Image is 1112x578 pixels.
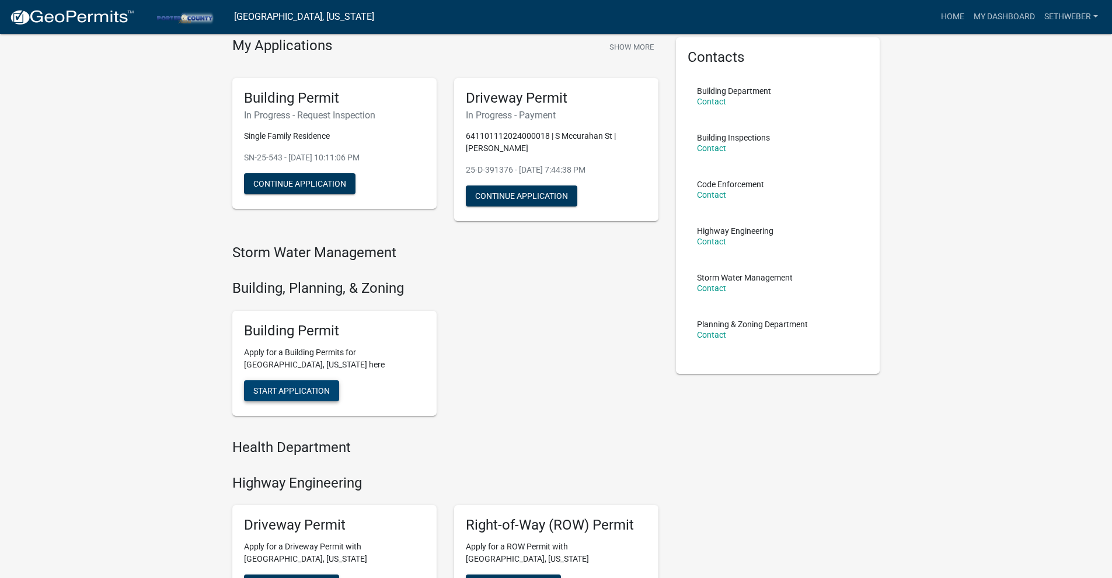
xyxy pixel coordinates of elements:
[232,280,658,297] h4: Building, Planning, & Zoning
[466,90,647,107] h5: Driveway Permit
[232,439,658,456] h4: Health Department
[697,143,726,153] a: Contact
[697,283,726,293] a: Contact
[234,7,374,27] a: [GEOGRAPHIC_DATA], [US_STATE]
[466,110,647,121] h6: In Progress - Payment
[697,97,726,106] a: Contact
[144,9,225,24] img: Porter County, Indiana
[466,517,647,534] h5: Right-of-Way (ROW) Permit
[232,244,658,261] h4: Storm Water Management
[244,152,425,164] p: SN-25-543 - [DATE] 10:11:06 PM
[244,517,425,534] h5: Driveway Permit
[697,330,726,339] a: Contact
[466,130,647,155] p: 641101112024000018 | S Mccurahan St | [PERSON_NAME]
[466,164,647,176] p: 25-D-391376 - [DATE] 7:44:38 PM
[1040,6,1103,28] a: sethweber
[697,190,726,199] a: Contact
[697,320,808,328] p: Planning & Zoning Department
[697,227,773,235] p: Highway Engineering
[969,6,1040,28] a: My Dashboard
[232,475,658,492] h4: Highway Engineering
[244,110,425,121] h6: In Progress - Request Inspection
[244,323,425,339] h5: Building Permit
[936,6,969,28] a: Home
[244,346,425,371] p: Apply for a Building Permits for [GEOGRAPHIC_DATA], [US_STATE] here
[244,541,425,565] p: Apply for a Driveway Permit with [GEOGRAPHIC_DATA], [US_STATE]
[253,386,330,395] span: Start Application
[244,130,425,142] p: Single Family Residence
[244,90,425,107] h5: Building Permit
[605,37,658,57] button: Show More
[697,134,770,142] p: Building Inspections
[688,49,869,66] h5: Contacts
[466,541,647,565] p: Apply for a ROW Permit with [GEOGRAPHIC_DATA], [US_STATE]
[244,380,339,401] button: Start Application
[697,180,764,188] p: Code Enforcement
[232,37,332,55] h4: My Applications
[697,237,726,246] a: Contact
[466,185,577,206] button: Continue Application
[244,173,355,194] button: Continue Application
[697,87,771,95] p: Building Department
[697,274,793,282] p: Storm Water Management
